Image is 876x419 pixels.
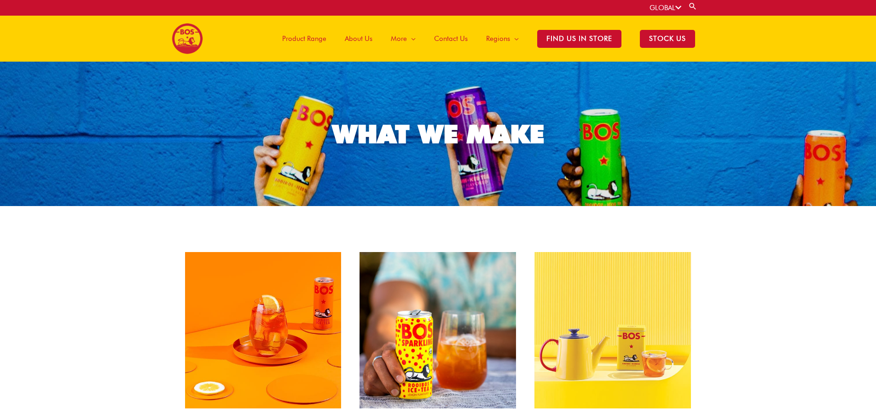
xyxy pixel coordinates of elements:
[425,16,477,62] a: Contact Us
[273,16,336,62] a: Product Range
[650,4,681,12] a: GLOBAL
[391,25,407,52] span: More
[640,30,695,48] span: STOCK US
[528,16,631,62] a: Find Us in Store
[336,16,382,62] a: About Us
[172,23,203,54] img: BOS logo finals-200px
[332,121,544,147] div: WHAT WE MAKE
[534,252,691,408] img: hot-tea-2-copy
[382,16,425,62] a: More
[360,252,516,408] img: sparkling lemon
[477,16,528,62] a: Regions
[185,252,342,408] img: peach
[266,16,704,62] nav: Site Navigation
[282,25,326,52] span: Product Range
[688,2,697,11] a: Search button
[537,30,621,48] span: Find Us in Store
[434,25,468,52] span: Contact Us
[486,25,510,52] span: Regions
[631,16,704,62] a: STOCK US
[345,25,372,52] span: About Us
